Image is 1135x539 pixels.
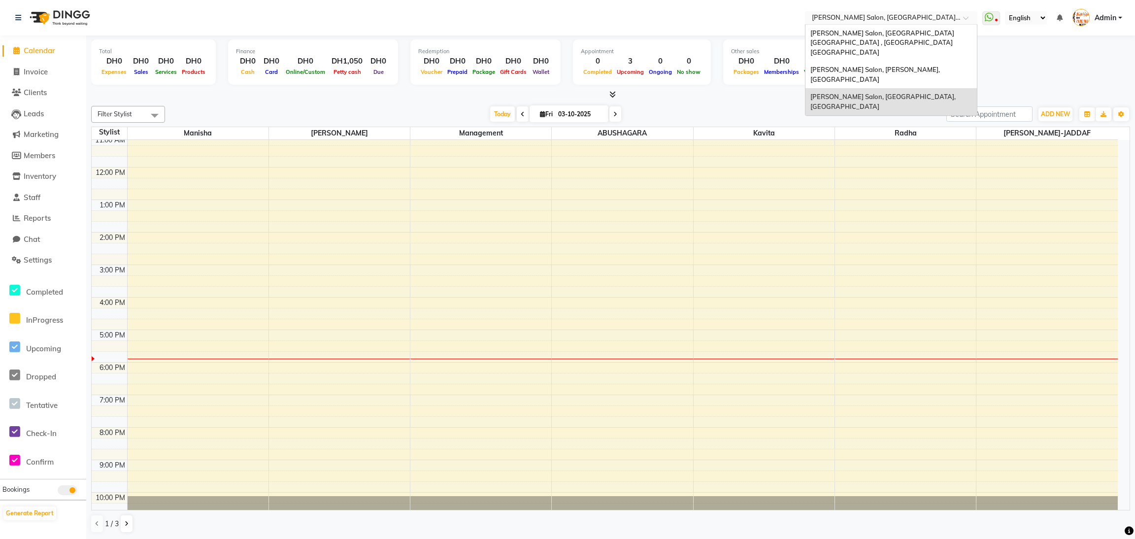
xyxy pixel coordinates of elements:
[98,233,127,243] div: 2:00 PM
[26,401,58,410] span: Tentative
[179,56,208,67] div: DH0
[810,66,941,83] span: [PERSON_NAME] Salon, [PERSON_NAME], [GEOGRAPHIC_DATA]
[2,485,30,493] span: Bookings
[1095,13,1116,23] span: Admin
[2,213,84,224] a: Reports
[24,88,47,97] span: Clients
[2,45,84,57] a: Calendar
[99,68,129,75] span: Expenses
[498,68,529,75] span: Gift Cards
[26,372,56,381] span: Dropped
[24,193,40,202] span: Staff
[26,315,63,325] span: InProgress
[269,127,410,139] span: [PERSON_NAME]
[470,68,498,75] span: Package
[646,68,674,75] span: Ongoing
[129,56,153,67] div: DH0
[581,56,614,67] div: 0
[98,395,127,405] div: 7:00 PM
[445,56,470,67] div: DH0
[98,265,127,275] div: 3:00 PM
[810,29,956,56] span: [PERSON_NAME] Salon, [GEOGRAPHIC_DATA] [GEOGRAPHIC_DATA] , [GEOGRAPHIC_DATA] [GEOGRAPHIC_DATA]
[24,130,59,139] span: Marketing
[801,56,831,67] div: DH0
[1038,107,1072,121] button: ADD NEW
[498,56,529,67] div: DH0
[26,429,57,438] span: Check-In
[105,519,119,529] span: 1 / 3
[94,493,127,503] div: 10:00 PM
[418,47,553,56] div: Redemption
[98,363,127,373] div: 6:00 PM
[674,68,703,75] span: No show
[2,108,84,120] a: Leads
[263,68,280,75] span: Card
[98,460,127,471] div: 9:00 PM
[24,151,55,160] span: Members
[132,68,151,75] span: Sales
[238,68,257,75] span: Cash
[731,56,762,67] div: DH0
[801,68,831,75] span: Vouchers
[24,109,44,118] span: Leads
[646,56,674,67] div: 0
[731,47,891,56] div: Other sales
[674,56,703,67] div: 0
[99,47,208,56] div: Total
[762,56,801,67] div: DH0
[24,255,52,265] span: Settings
[835,127,976,139] span: Radha
[24,171,56,181] span: Inventory
[418,56,445,67] div: DH0
[236,56,260,67] div: DH0
[731,68,762,75] span: Packages
[810,93,957,110] span: [PERSON_NAME] Salon, [GEOGRAPHIC_DATA], [GEOGRAPHIC_DATA]
[24,46,55,55] span: Calendar
[260,56,283,67] div: DH0
[367,56,390,67] div: DH0
[94,168,127,178] div: 12:00 PM
[470,56,498,67] div: DH0
[26,287,63,297] span: Completed
[92,127,127,137] div: Stylist
[552,127,693,139] span: ABUSHAGARA
[24,67,48,76] span: Invoice
[530,68,552,75] span: Wallet
[555,107,604,122] input: 2025-10-03
[128,127,268,139] span: Manisha
[371,68,386,75] span: Due
[581,47,703,56] div: Appointment
[418,68,445,75] span: Voucher
[283,56,328,67] div: DH0
[581,68,614,75] span: Completed
[1041,110,1070,118] span: ADD NEW
[179,68,208,75] span: Products
[331,68,364,75] span: Petty cash
[98,110,132,118] span: Filter Stylist
[2,129,84,140] a: Marketing
[26,344,61,353] span: Upcoming
[99,56,129,67] div: DH0
[24,213,51,223] span: Reports
[153,56,179,67] div: DH0
[537,110,555,118] span: Fri
[445,68,470,75] span: Prepaid
[93,135,127,145] div: 11:00 AM
[2,192,84,203] a: Staff
[98,330,127,340] div: 5:00 PM
[762,68,801,75] span: Memberships
[328,56,367,67] div: DH1,050
[98,428,127,438] div: 8:00 PM
[3,506,56,520] button: Generate Report
[410,127,551,139] span: Management
[976,127,1118,139] span: [PERSON_NAME]-JADDAF
[236,47,390,56] div: Finance
[24,235,40,244] span: Chat
[805,24,977,116] ng-dropdown-panel: Options list
[26,457,54,467] span: Confirm
[2,171,84,182] a: Inventory
[283,68,328,75] span: Online/Custom
[1072,9,1090,26] img: Admin
[153,68,179,75] span: Services
[490,106,515,122] span: Today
